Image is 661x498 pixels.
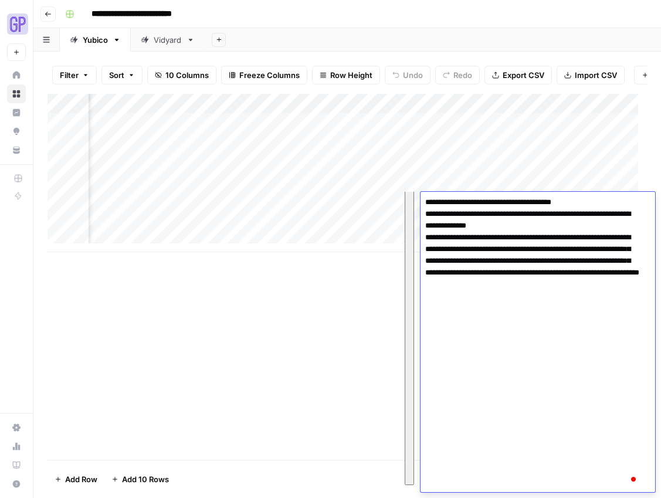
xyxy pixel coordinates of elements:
button: Import CSV [557,66,625,84]
span: Row Height [330,69,372,81]
span: Add Row [65,473,97,485]
span: Sort [109,69,124,81]
button: Export CSV [484,66,552,84]
a: Learning Hub [7,456,26,475]
span: Filter [60,69,79,81]
img: Growth Plays Logo [7,13,28,35]
a: Home [7,66,26,84]
a: Vidyard [131,28,205,52]
a: Usage [7,437,26,456]
a: Opportunities [7,122,26,141]
button: Workspace: Growth Plays [7,9,26,39]
button: 10 Columns [147,66,216,84]
a: Your Data [7,141,26,160]
button: Redo [435,66,480,84]
span: Add 10 Rows [122,473,169,485]
span: Export CSV [503,69,544,81]
span: Undo [403,69,423,81]
a: Browse [7,84,26,103]
button: Freeze Columns [221,66,307,84]
a: Settings [7,418,26,437]
div: Yubico [83,34,108,46]
button: Add Row [48,470,104,489]
button: Row Height [312,66,380,84]
a: Yubico [60,28,131,52]
span: Freeze Columns [239,69,300,81]
button: Help + Support [7,475,26,493]
button: Add 10 Rows [104,470,176,489]
span: Redo [453,69,472,81]
span: Import CSV [575,69,617,81]
div: Vidyard [154,34,182,46]
a: Insights [7,103,26,122]
button: Undo [385,66,431,84]
span: 10 Columns [165,69,209,81]
button: Sort [101,66,143,84]
button: Filter [52,66,97,84]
